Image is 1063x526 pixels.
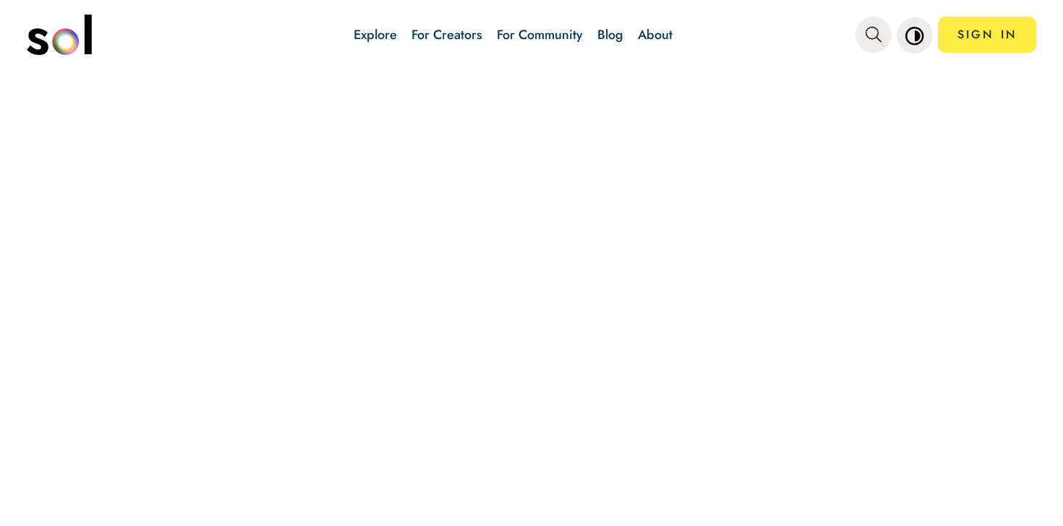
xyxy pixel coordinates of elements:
a: For Community [497,25,583,44]
a: Blog [597,25,623,44]
a: SIGN IN [938,17,1036,53]
nav: main navigation [27,9,1037,60]
a: For Creators [411,25,482,44]
a: Explore [354,25,397,44]
img: logo [27,14,92,55]
a: About [638,25,673,44]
